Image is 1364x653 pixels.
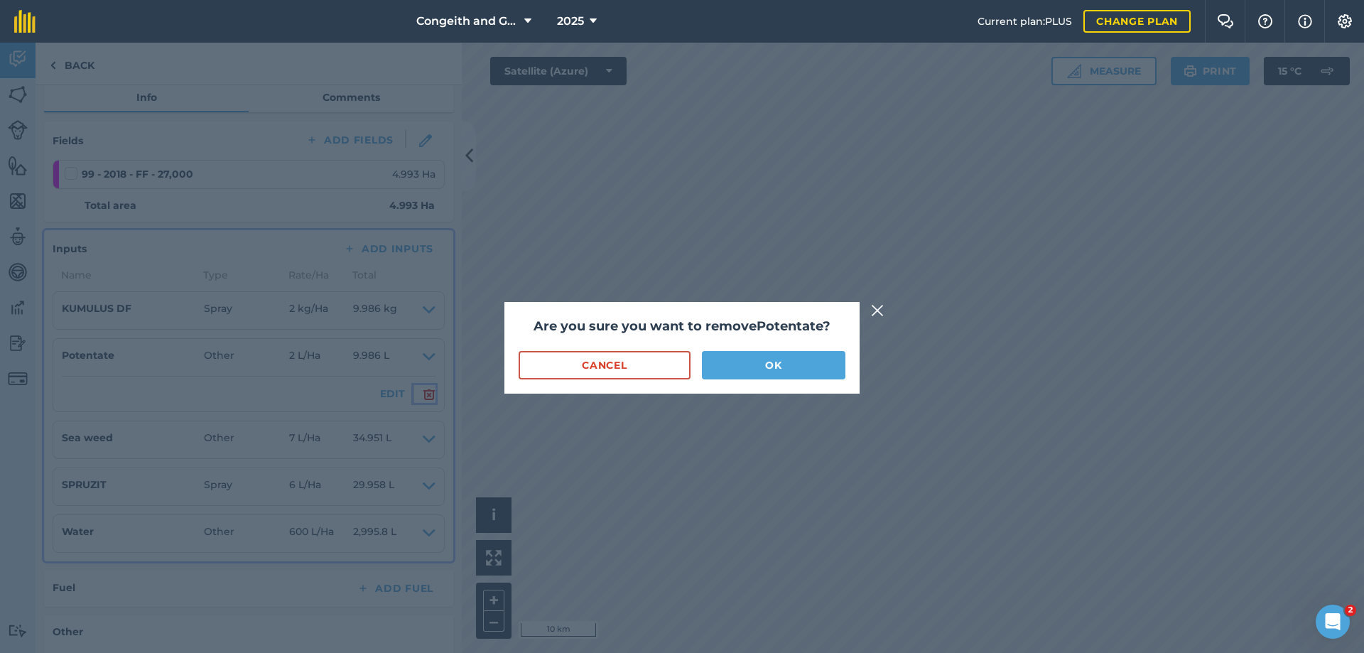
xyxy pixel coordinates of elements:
button: OK [702,351,845,379]
button: Cancel [519,351,691,379]
span: Congeith and Glaisters [416,13,519,30]
img: svg+xml;base64,PHN2ZyB4bWxucz0iaHR0cDovL3d3dy53My5vcmcvMjAwMC9zdmciIHdpZHRoPSIxNyIgaGVpZ2h0PSIxNy... [1298,13,1312,30]
img: A question mark icon [1257,14,1274,28]
span: 2025 [557,13,584,30]
span: Current plan : PLUS [978,14,1072,29]
img: Two speech bubbles overlapping with the left bubble in the forefront [1217,14,1234,28]
iframe: Intercom live chat [1316,605,1350,639]
img: fieldmargin Logo [14,10,36,33]
h2: Are you sure you want to remove Potentate ? [519,316,845,337]
img: svg+xml;base64,PHN2ZyB4bWxucz0iaHR0cDovL3d3dy53My5vcmcvMjAwMC9zdmciIHdpZHRoPSIyMiIgaGVpZ2h0PSIzMC... [871,302,884,319]
span: 2 [1345,605,1356,616]
a: Change plan [1083,10,1191,33]
img: A cog icon [1336,14,1353,28]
